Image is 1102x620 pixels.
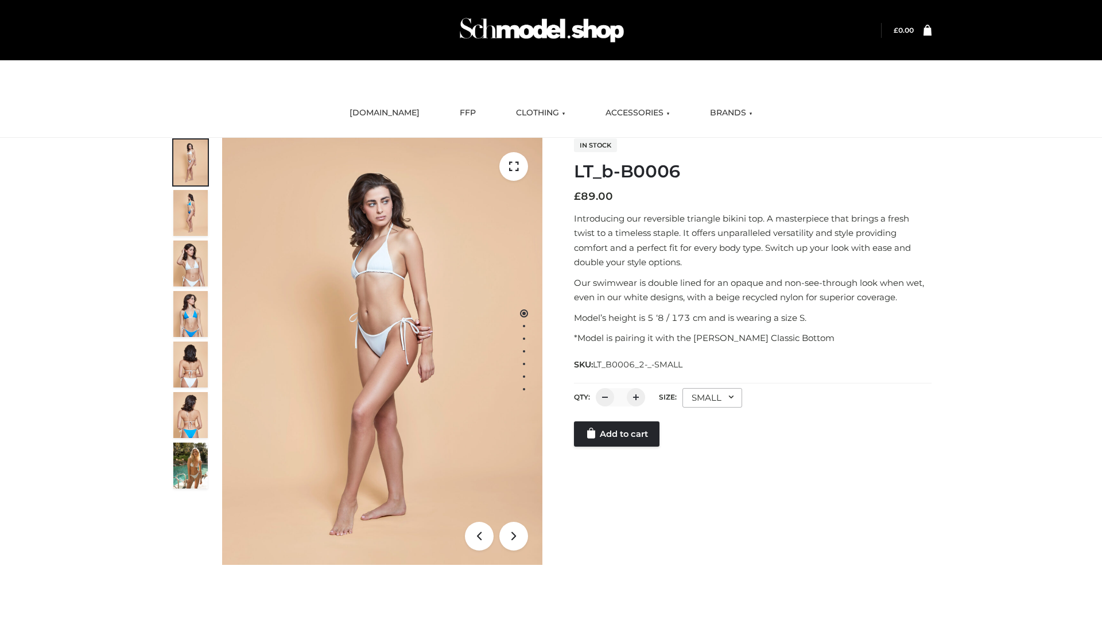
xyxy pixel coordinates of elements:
img: ArielClassicBikiniTop_CloudNine_AzureSky_OW114ECO_8-scaled.jpg [173,392,208,438]
img: ArielClassicBikiniTop_CloudNine_AzureSky_OW114ECO_1 [222,138,542,565]
a: BRANDS [701,100,761,126]
span: SKU: [574,358,684,371]
span: £ [894,26,898,34]
a: Add to cart [574,421,659,447]
bdi: 89.00 [574,190,613,203]
label: Size: [659,393,677,401]
a: ACCESSORIES [597,100,678,126]
span: £ [574,190,581,203]
img: ArielClassicBikiniTop_CloudNine_AzureSky_OW114ECO_1-scaled.jpg [173,139,208,185]
a: FFP [451,100,484,126]
span: LT_B0006_2-_-SMALL [593,359,682,370]
p: Model’s height is 5 ‘8 / 173 cm and is wearing a size S. [574,311,932,325]
a: CLOTHING [507,100,574,126]
span: In stock [574,138,617,152]
div: SMALL [682,388,742,408]
h1: LT_b-B0006 [574,161,932,182]
a: £0.00 [894,26,914,34]
img: ArielClassicBikiniTop_CloudNine_AzureSky_OW114ECO_7-scaled.jpg [173,342,208,387]
img: ArielClassicBikiniTop_CloudNine_AzureSky_OW114ECO_3-scaled.jpg [173,241,208,286]
p: Our swimwear is double lined for an opaque and non-see-through look when wet, even in our white d... [574,276,932,305]
label: QTY: [574,393,590,401]
img: ArielClassicBikiniTop_CloudNine_AzureSky_OW114ECO_2-scaled.jpg [173,190,208,236]
bdi: 0.00 [894,26,914,34]
img: Schmodel Admin 964 [456,7,628,53]
p: Introducing our reversible triangle bikini top. A masterpiece that brings a fresh twist to a time... [574,211,932,270]
p: *Model is pairing it with the [PERSON_NAME] Classic Bottom [574,331,932,346]
img: ArielClassicBikiniTop_CloudNine_AzureSky_OW114ECO_4-scaled.jpg [173,291,208,337]
img: Arieltop_CloudNine_AzureSky2.jpg [173,443,208,489]
a: [DOMAIN_NAME] [341,100,428,126]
